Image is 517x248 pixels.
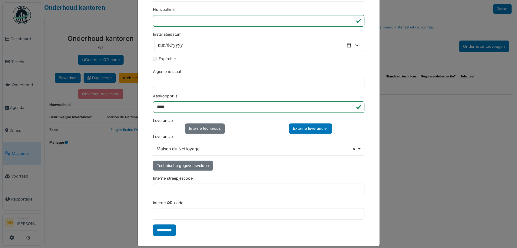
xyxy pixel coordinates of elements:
label: Leverancier [153,134,174,139]
label: Leverancier [153,118,174,123]
label: Aankoopprijs [153,93,177,99]
label: Hoeveelheid [153,7,176,12]
div: Technische gegevensvelden [153,161,213,171]
span: translation missing: nl.amenity.expirable [159,57,176,61]
label: Interne QR-code [153,200,183,206]
div: Maison du Nettoyage [157,145,357,152]
label: Interne streepjescode [153,175,193,181]
button: Remove item: '16567' [351,146,357,152]
div: Externe leverancier [289,123,332,133]
div: Interne technicus [185,123,225,133]
label: Algemene staat [153,69,181,74]
label: Installatiedatum [153,31,181,37]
